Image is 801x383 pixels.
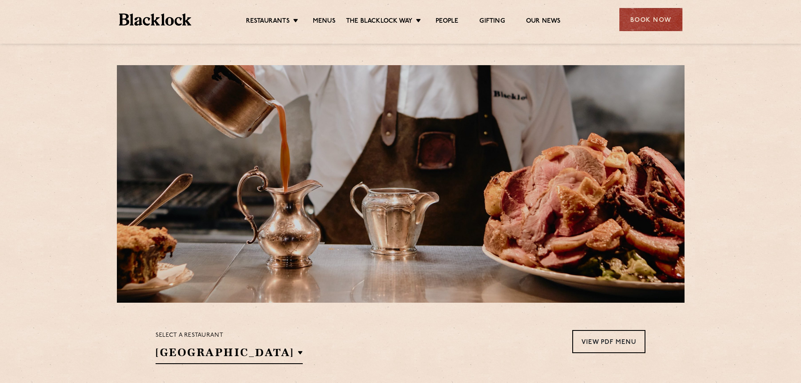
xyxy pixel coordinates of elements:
a: Menus [313,17,336,26]
img: BL_Textured_Logo-footer-cropped.svg [119,13,192,26]
a: Gifting [479,17,505,26]
a: View PDF Menu [572,330,645,353]
div: Book Now [619,8,682,31]
a: People [436,17,458,26]
a: Our News [526,17,561,26]
h2: [GEOGRAPHIC_DATA] [156,345,303,364]
p: Select a restaurant [156,330,303,341]
a: The Blacklock Way [346,17,412,26]
a: Restaurants [246,17,290,26]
